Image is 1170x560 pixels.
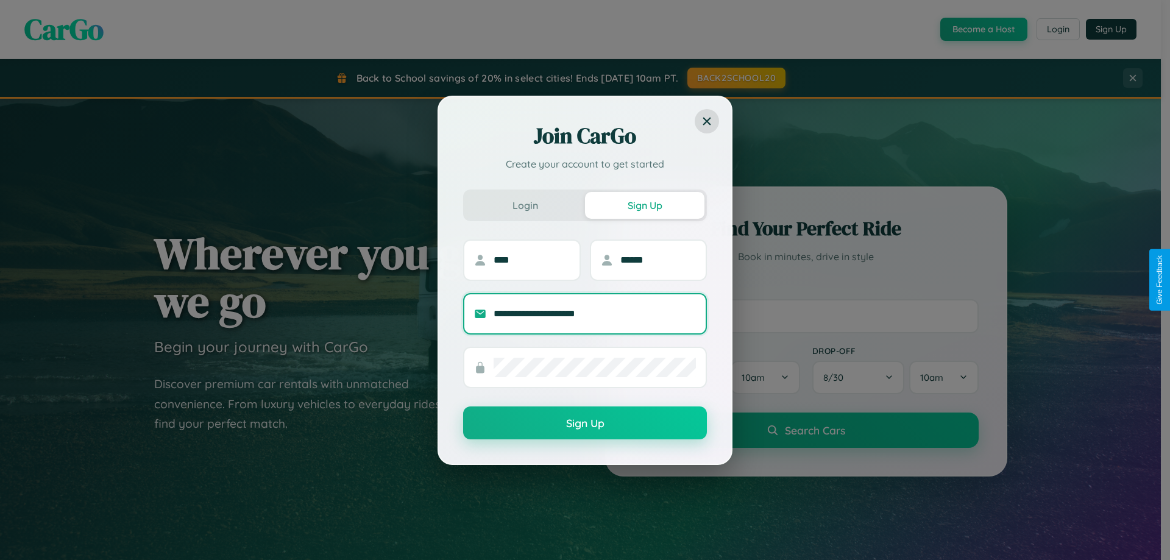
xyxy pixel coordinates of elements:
h2: Join CarGo [463,121,707,151]
button: Login [466,192,585,219]
p: Create your account to get started [463,157,707,171]
button: Sign Up [463,406,707,439]
button: Sign Up [585,192,704,219]
div: Give Feedback [1155,255,1164,305]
